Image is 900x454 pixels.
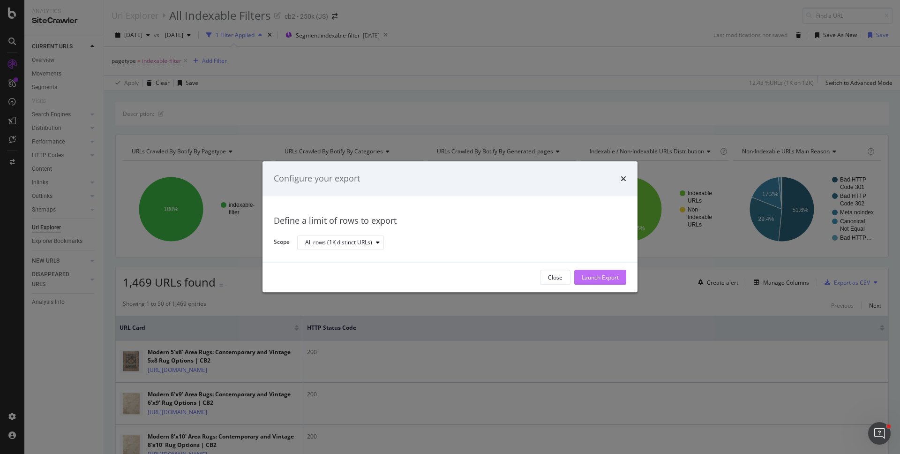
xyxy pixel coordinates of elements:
div: modal [262,161,637,292]
button: All rows (1K distinct URLs) [297,235,384,250]
button: Launch Export [574,270,626,285]
div: Configure your export [274,173,360,185]
label: Scope [274,238,290,249]
div: Define a limit of rows to export [274,215,626,227]
div: Launch Export [582,273,619,281]
div: All rows (1K distinct URLs) [305,240,372,245]
div: Close [548,273,562,281]
iframe: Intercom live chat [868,422,891,445]
div: times [621,173,626,185]
button: Close [540,270,570,285]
